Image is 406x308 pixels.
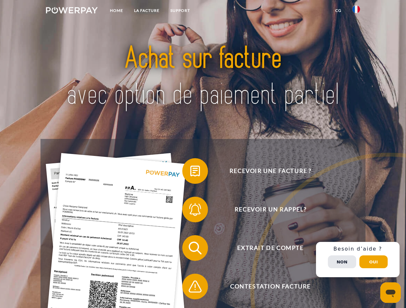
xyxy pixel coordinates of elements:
div: Schnellhilfe [316,242,400,277]
a: LA FACTURE [129,5,165,16]
a: Home [104,5,129,16]
button: Oui [359,255,388,268]
a: CG [330,5,347,16]
button: Recevoir un rappel? [182,197,349,222]
button: Extrait de compte [182,235,349,261]
img: logo-powerpay-white.svg [46,7,98,13]
img: qb_warning.svg [187,278,203,295]
a: Support [165,5,195,16]
img: qb_bell.svg [187,201,203,218]
h3: Besoin d’aide ? [320,246,396,252]
span: Extrait de compte [192,235,349,261]
button: Contestation Facture [182,274,349,299]
span: Recevoir un rappel? [192,197,349,222]
img: fr [352,5,360,13]
button: Recevoir une facture ? [182,158,349,184]
img: qb_bill.svg [187,163,203,179]
span: Contestation Facture [192,274,349,299]
iframe: Bouton de lancement de la fenêtre de messagerie [380,282,401,303]
span: Recevoir une facture ? [192,158,349,184]
img: title-powerpay_fr.svg [61,31,345,123]
img: qb_search.svg [187,240,203,256]
button: Non [328,255,356,268]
